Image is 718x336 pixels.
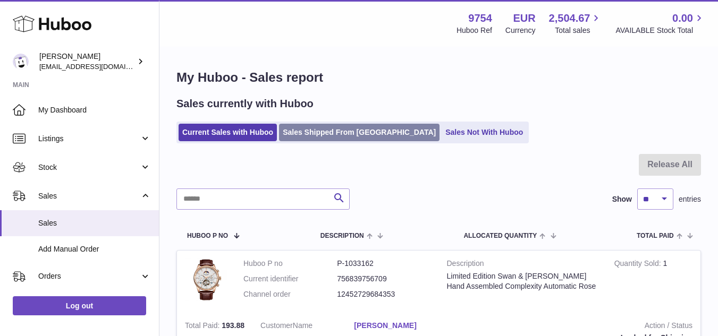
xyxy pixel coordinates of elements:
span: 0.00 [672,11,693,25]
span: Listings [38,134,140,144]
span: Stock [38,162,140,173]
dt: Current identifier [243,274,337,284]
span: My Dashboard [38,105,151,115]
span: Sales [38,191,140,201]
span: [EMAIL_ADDRESS][DOMAIN_NAME] [39,62,156,71]
span: Add Manual Order [38,244,151,254]
strong: Total Paid [185,321,222,332]
dd: 12452729684353 [337,289,430,299]
strong: Action / Status [464,321,692,333]
a: 2,504.67 Total sales [549,11,603,36]
span: ALLOCATED Quantity [463,232,537,239]
span: Total paid [637,232,674,239]
strong: Quantity Sold [614,259,663,270]
td: 1 [606,251,700,313]
h1: My Huboo - Sales report [176,69,701,86]
img: internalAdmin-9754@internal.huboo.com [13,54,29,70]
span: Description [320,232,364,239]
div: Huboo Ref [457,25,492,36]
div: Currency [505,25,536,36]
img: 97541756811602.jpg [185,259,227,301]
span: entries [679,194,701,204]
a: [PERSON_NAME] [354,321,447,331]
span: Total sales [555,25,602,36]
strong: 9754 [468,11,492,25]
span: AVAILABLE Stock Total [615,25,705,36]
dt: Huboo P no [243,259,337,269]
a: Sales Shipped From [GEOGRAPHIC_DATA] [279,124,440,141]
strong: Description [447,259,598,271]
span: Huboo P no [187,232,228,239]
span: 193.88 [222,321,244,330]
a: Log out [13,296,146,315]
span: Orders [38,271,140,281]
div: [PERSON_NAME] [39,51,135,72]
dd: P-1033162 [337,259,430,269]
label: Show [612,194,632,204]
span: Sales [38,218,151,228]
dt: Name [260,321,354,333]
span: Customer [260,321,293,330]
a: 0.00 AVAILABLE Stock Total [615,11,705,36]
dd: 756839756709 [337,274,430,284]
strong: EUR [513,11,535,25]
h2: Sales currently with Huboo [176,97,314,111]
span: 2,504.67 [549,11,590,25]
dt: Channel order [243,289,337,299]
div: Limited Edition Swan & [PERSON_NAME] Hand Assembled Complexity Automatic Rose [447,271,598,291]
a: Current Sales with Huboo [179,124,277,141]
a: Sales Not With Huboo [442,124,527,141]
